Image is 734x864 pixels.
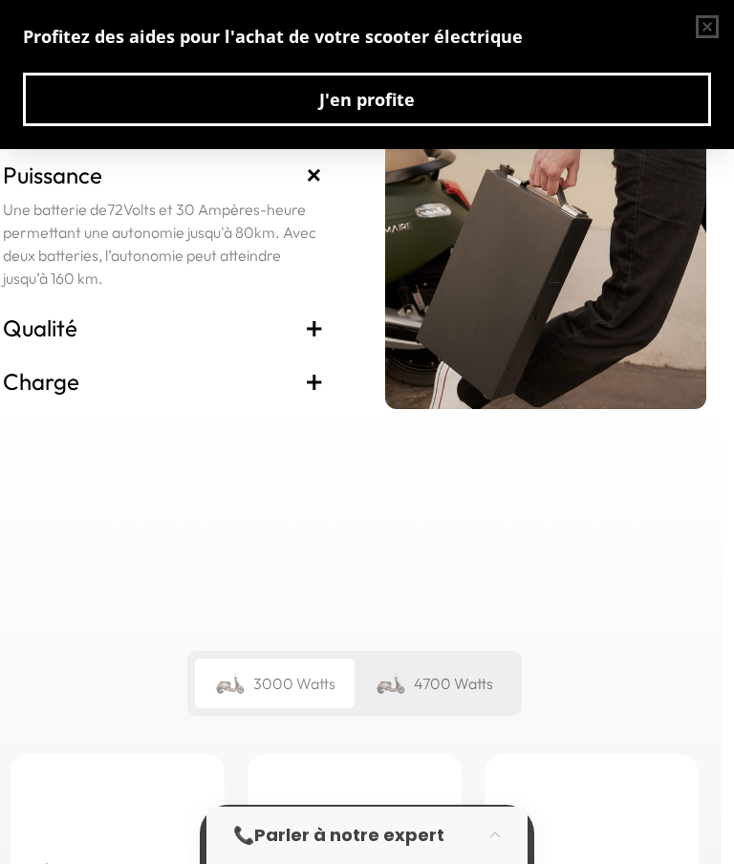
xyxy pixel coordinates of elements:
[3,313,324,343] h3: Qualité
[107,200,123,219] span: 72
[355,659,514,708] div: 4700 Watts
[305,313,324,343] span: +
[3,366,324,397] h3: Charge
[297,158,333,193] span: +
[195,659,355,708] div: 3000 Watts
[3,160,324,190] h3: Puissance
[305,366,324,397] span: +
[3,198,324,290] p: Une batterie de Volts et 30 Ampères-heure permettant une autonomie jusqu'à 80km. Avec deux batter...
